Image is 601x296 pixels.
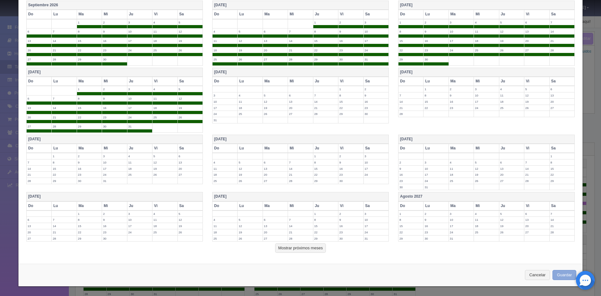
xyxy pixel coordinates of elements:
label: 12 [474,166,499,172]
label: 1 [313,211,338,217]
label: 8 [550,159,574,165]
label: 8 [52,159,76,165]
label: 19 [178,105,203,111]
label: 14 [288,166,313,172]
label: 6 [524,19,549,25]
label: 14 [524,166,549,172]
label: 4 [238,92,262,98]
label: 7 [288,29,313,34]
label: 22 [52,172,76,178]
label: 31 [364,56,388,62]
label: 19 [524,99,549,105]
label: 11 [499,92,524,98]
label: 18 [213,47,237,53]
label: 9 [77,159,102,165]
label: 20 [499,172,524,178]
label: 15 [77,38,102,44]
label: 22 [77,47,102,53]
label: 9 [102,217,127,223]
label: 2 [449,86,474,92]
label: 29 [52,178,76,184]
label: 28 [52,123,76,129]
label: 21 [524,172,549,178]
label: 28 [288,56,313,62]
label: 11 [238,99,262,105]
label: 21 [550,38,574,44]
label: 27 [499,178,524,184]
label: 3 [364,19,388,25]
label: 1 [77,19,102,25]
label: 11 [152,29,177,34]
label: 8 [77,217,102,223]
label: 19 [263,105,288,111]
label: 17 [364,38,388,44]
label: 5 [499,211,524,217]
label: 7 [550,211,574,217]
label: 22 [338,105,363,111]
label: 23 [424,47,448,53]
label: 12 [152,159,177,165]
label: 18 [449,172,474,178]
label: 30 [398,184,423,190]
label: 23 [338,47,363,53]
label: 20 [263,47,288,53]
label: 23 [364,105,388,111]
label: 4 [499,86,524,92]
label: 16 [77,166,102,172]
label: 24 [102,172,127,178]
label: 5 [499,19,524,25]
label: 30 [77,178,102,184]
label: 6 [178,153,203,159]
label: 16 [102,105,127,111]
label: 16 [398,172,423,178]
label: 21 [313,105,338,111]
label: 13 [27,105,51,111]
label: 18 [213,172,237,178]
label: 8 [398,29,423,34]
label: 6 [263,29,288,34]
label: 10 [127,29,152,34]
label: 1 [398,211,423,217]
label: 3 [449,211,474,217]
label: 4 [213,159,237,165]
label: 4 [127,153,152,159]
label: 14 [52,38,76,44]
label: 11 [449,166,474,172]
label: 30 [424,56,448,62]
label: 19 [238,172,262,178]
label: 11 [127,159,152,165]
label: 30 [364,111,388,117]
label: 15 [398,38,423,44]
label: 3 [213,92,237,98]
label: 25 [127,172,152,178]
label: 27 [178,172,203,178]
label: 20 [27,47,51,53]
label: 4 [474,211,499,217]
label: 24 [127,47,152,53]
label: 16 [338,38,363,44]
label: 22 [313,172,338,178]
label: 26 [238,178,262,184]
label: 27 [263,178,288,184]
label: 14 [288,38,313,44]
label: 4 [152,211,177,217]
label: 28 [313,111,338,117]
label: 5 [263,92,288,98]
label: 13 [550,92,574,98]
label: 23 [102,114,127,120]
label: 26 [263,111,288,117]
label: 22 [398,47,423,53]
label: 24 [127,114,152,120]
label: 1 [52,153,76,159]
label: 3 [364,211,388,217]
label: 6 [550,86,574,92]
label: 12 [238,166,262,172]
label: 13 [178,159,203,165]
label: 1 [398,19,423,25]
label: 8 [77,96,102,101]
label: 15 [338,99,363,105]
label: 9 [102,96,127,101]
label: 12 [263,99,288,105]
label: 26 [499,47,524,53]
label: 4 [152,86,177,92]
